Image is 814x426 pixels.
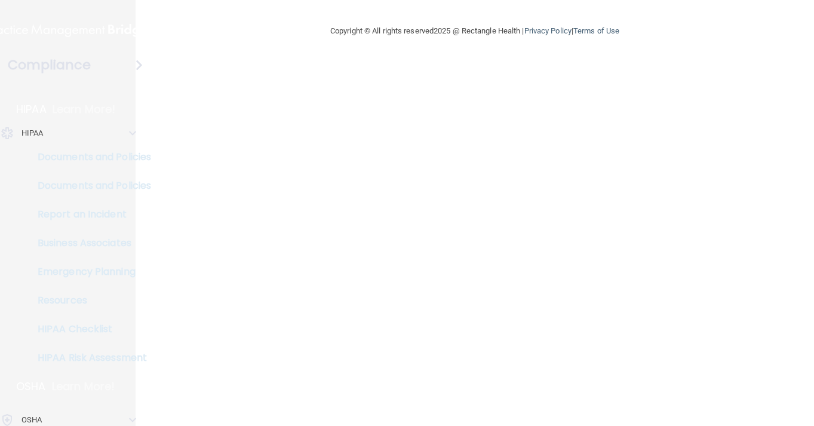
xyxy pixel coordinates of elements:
[8,295,171,307] p: Resources
[8,237,171,249] p: Business Associates
[573,26,619,35] a: Terms of Use
[53,102,116,117] p: Learn More!
[52,379,115,394] p: Learn More!
[8,352,171,364] p: HIPAA Risk Assessment
[8,323,171,335] p: HIPAA Checklist
[16,379,46,394] p: OSHA
[524,26,572,35] a: Privacy Policy
[16,102,47,117] p: HIPAA
[257,12,693,50] div: Copyright © All rights reserved 2025 @ Rectangle Health | |
[8,151,171,163] p: Documents and Policies
[8,209,171,220] p: Report an Incident
[8,57,91,73] h4: Compliance
[8,266,171,278] p: Emergency Planning
[21,126,44,140] p: HIPAA
[8,180,171,192] p: Documents and Policies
